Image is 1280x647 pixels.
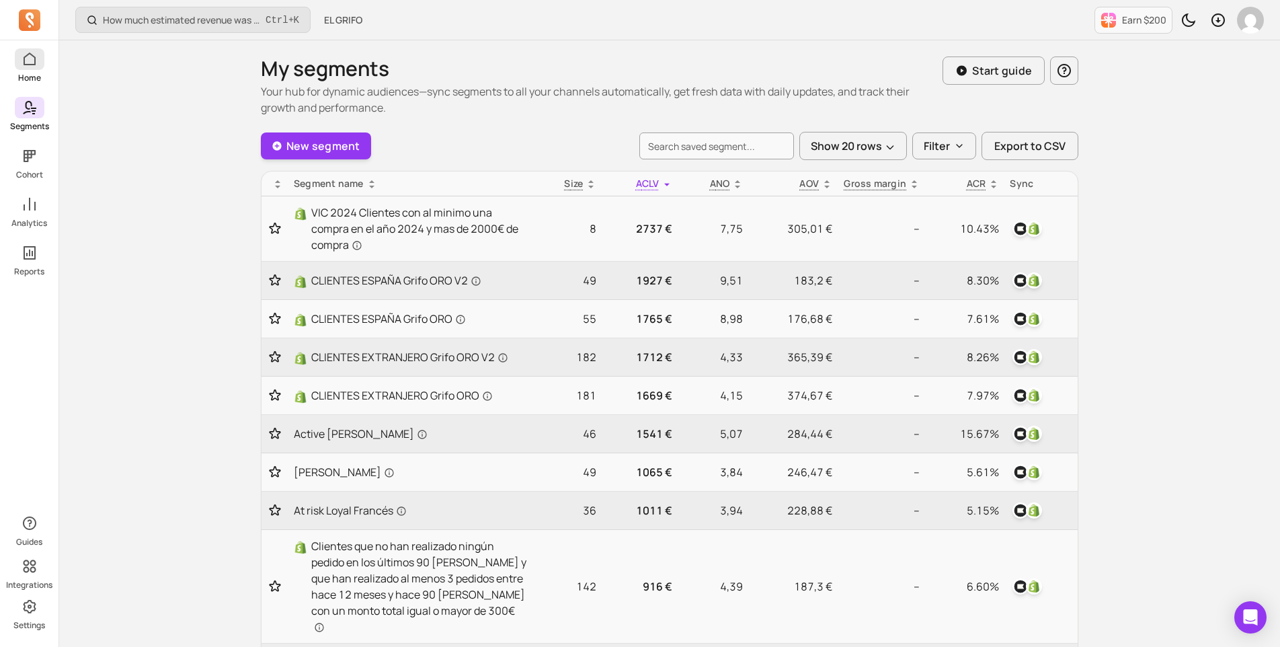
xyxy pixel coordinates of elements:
[13,620,45,631] p: Settings
[538,578,596,595] p: 142
[636,177,659,190] span: ACLV
[294,313,307,327] img: Shopify
[843,349,920,365] p: --
[103,13,260,27] p: How much estimated revenue was generated from a campaign?
[912,132,976,159] button: Filter
[930,578,999,595] p: 6.60%
[1010,461,1045,483] button: klaviyoshopify_customer_tag
[75,7,311,33] button: How much estimated revenue was generated from a campaign?Ctrl+K
[267,350,283,364] button: Toggle favorite
[972,63,1032,79] p: Start guide
[261,132,371,159] a: New segment
[930,464,999,480] p: 5.61%
[311,204,528,253] span: VIC 2024 Clientes con al minimo una compra en el año 2024 y mas de 2000€ de compra
[294,502,528,519] a: At risk Loyal Francés
[267,580,283,593] button: Toggle favorite
[982,132,1078,160] button: Export to CSV
[1012,502,1029,519] img: klaviyo
[6,580,52,591] p: Integrations
[10,121,49,132] p: Segments
[683,426,743,442] p: 5,07
[843,387,920,404] p: --
[311,311,466,327] span: CLIENTES ESPAÑA Grifo ORO
[843,502,920,519] p: --
[294,538,528,635] a: ShopifyClientes que no han realizado ningún pedido en los últimos 90 [PERSON_NAME] y que han real...
[267,222,283,235] button: Toggle favorite
[267,427,283,441] button: Toggle favorite
[311,387,493,404] span: CLIENTES EXTRANJERO Grifo ORO
[754,426,832,442] p: 284,44 €
[294,502,407,519] span: At risk Loyal Francés
[607,221,672,237] p: 2737 €
[16,537,42,547] p: Guides
[754,464,832,480] p: 246,47 €
[267,465,283,479] button: Toggle favorite
[1026,426,1042,442] img: shopify_customer_tag
[930,387,999,404] p: 7.97%
[843,578,920,595] p: --
[930,349,999,365] p: 8.26%
[1010,218,1045,239] button: klaviyoshopify_customer_tag
[683,464,743,480] p: 3,84
[266,13,288,27] kbd: Ctrl
[294,204,528,253] a: ShopifyVIC 2024 Clientes con al minimo una compra en el año 2024 y mas de 2000€ de compra
[994,138,1066,154] span: Export to CSV
[754,221,832,237] p: 305,01 €
[754,311,832,327] p: 176,68 €
[930,426,999,442] p: 15.67%
[294,426,428,442] span: Active [PERSON_NAME]
[1026,221,1042,237] img: shopify_customer_tag
[1012,387,1029,404] img: klaviyo
[843,221,920,237] p: --
[799,132,907,160] button: Show 20 rows
[1010,308,1045,330] button: klaviyoshopify_customer_tag
[843,272,920,289] p: --
[607,272,672,289] p: 1927 €
[267,274,283,287] button: Toggle favorite
[967,177,986,190] p: ACR
[1010,270,1045,291] button: klaviyoshopify_customer_tag
[930,221,999,237] p: 10.43%
[799,177,819,190] p: AOV
[683,502,743,519] p: 3,94
[1010,346,1045,368] button: klaviyoshopify_customer_tag
[294,464,528,480] a: [PERSON_NAME]
[930,502,999,519] p: 5.15%
[267,389,283,402] button: Toggle favorite
[1010,423,1045,445] button: klaviyoshopify_customer_tag
[1234,601,1267,634] div: Open Intercom Messenger
[930,311,999,327] p: 7.61%
[943,56,1045,85] button: Start guide
[1237,7,1264,34] img: avatar
[1175,7,1202,34] button: Toggle dark mode
[683,349,743,365] p: 4,33
[754,578,832,595] p: 187,3 €
[1012,272,1029,289] img: klaviyo
[683,311,743,327] p: 8,98
[324,13,362,27] span: EL GRIFO
[538,464,596,480] p: 49
[294,207,307,221] img: Shopify
[261,83,943,116] p: Your hub for dynamic audiences—sync segments to all your channels automatically, get fresh data w...
[1010,576,1045,597] button: klaviyoshopify_customer_tag
[11,218,47,229] p: Analytics
[607,311,672,327] p: 1765 €
[1094,7,1172,34] button: Earn $200
[538,221,596,237] p: 8
[754,387,832,404] p: 374,67 €
[16,169,43,180] p: Cohort
[1026,578,1042,595] img: shopify_customer_tag
[294,311,528,327] a: ShopifyCLIENTES ESPAÑA Grifo ORO
[1026,349,1042,365] img: shopify_customer_tag
[311,538,528,635] span: Clientes que no han realizado ningún pedido en los últimos 90 [PERSON_NAME] y que han realizado a...
[639,132,794,159] input: search
[294,349,528,365] a: ShopifyCLIENTES EXTRANJERO Grifo ORO V2
[266,13,299,27] span: +
[538,426,596,442] p: 46
[261,56,943,81] h1: My segments
[294,390,307,404] img: Shopify
[1026,464,1042,480] img: shopify_customer_tag
[316,8,370,32] button: EL GRIFO
[710,177,730,190] span: ANO
[538,311,596,327] p: 55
